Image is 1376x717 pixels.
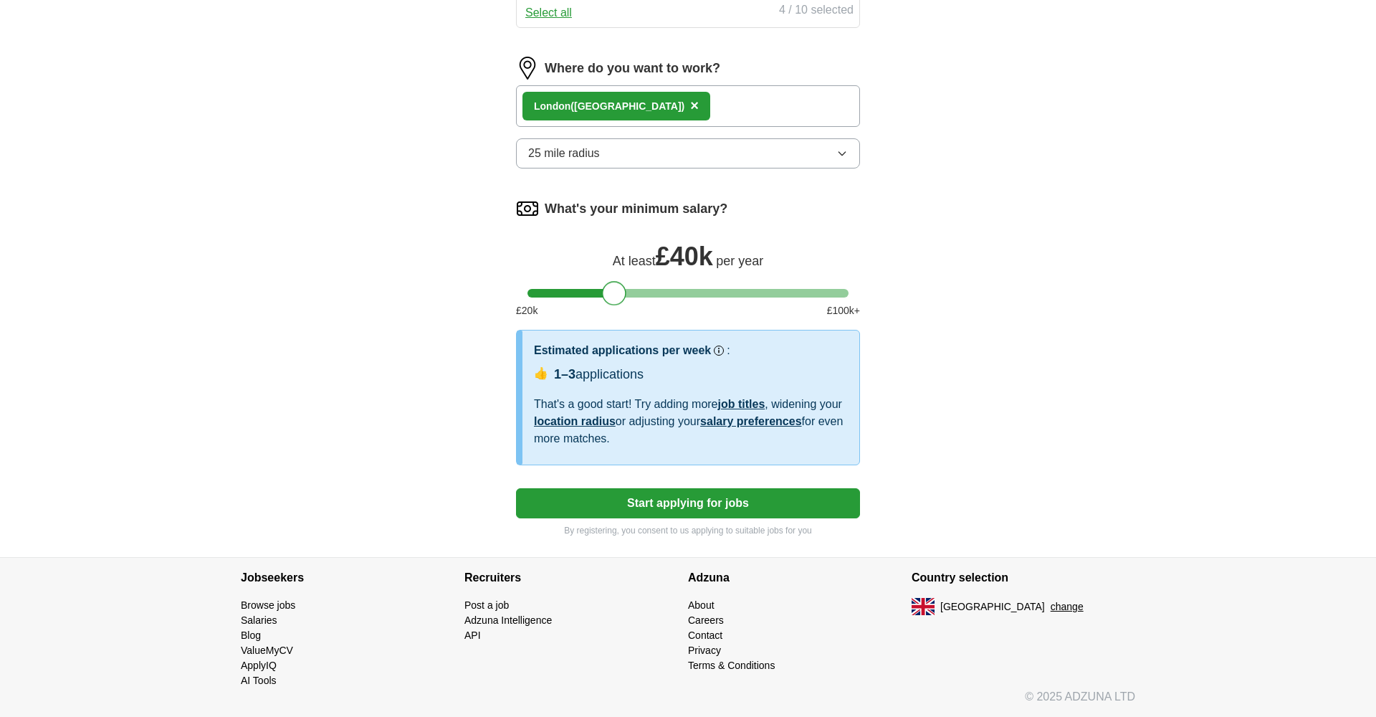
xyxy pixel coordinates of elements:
label: What's your minimum salary? [545,199,727,219]
h4: Country selection [912,558,1135,598]
span: 25 mile radius [528,145,600,162]
div: © 2025 ADZUNA LTD [229,688,1147,717]
h3: : [727,342,730,359]
span: 👍 [534,365,548,382]
button: change [1051,599,1084,614]
a: Privacy [688,645,721,656]
img: UK flag [912,598,935,615]
span: per year [716,254,763,268]
a: Adzuna Intelligence [464,614,552,626]
span: ([GEOGRAPHIC_DATA]) [570,100,684,112]
label: Where do you want to work? [545,59,720,78]
a: AI Tools [241,675,277,686]
a: Careers [688,614,724,626]
a: location radius [534,415,616,427]
img: salary.png [516,197,539,220]
strong: Lon [534,100,553,112]
a: salary preferences [700,415,801,427]
a: Salaries [241,614,277,626]
h3: Estimated applications per week [534,342,711,359]
span: [GEOGRAPHIC_DATA] [940,599,1045,614]
p: By registering, you consent to us applying to suitable jobs for you [516,524,860,537]
a: Contact [688,630,722,641]
button: Start applying for jobs [516,488,860,518]
a: Browse jobs [241,599,295,611]
div: 4 / 10 selected [779,1,854,22]
span: £ 40k [656,242,713,271]
button: × [690,95,699,117]
a: Blog [241,630,261,641]
a: Terms & Conditions [688,660,775,671]
span: £ 20 k [516,303,537,318]
a: About [688,599,715,611]
span: × [690,98,699,113]
span: At least [613,254,656,268]
span: 1–3 [554,367,575,381]
a: job titles [718,398,765,410]
button: 25 mile radius [516,138,860,168]
button: Select all [525,4,572,22]
div: applications [554,365,644,384]
img: location.png [516,57,539,80]
a: ValueMyCV [241,645,293,656]
a: API [464,630,481,641]
div: don [534,99,684,114]
div: That's a good start! Try adding more , widening your or adjusting your for even more matches. [534,396,848,447]
a: Post a job [464,599,509,611]
a: ApplyIQ [241,660,277,671]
